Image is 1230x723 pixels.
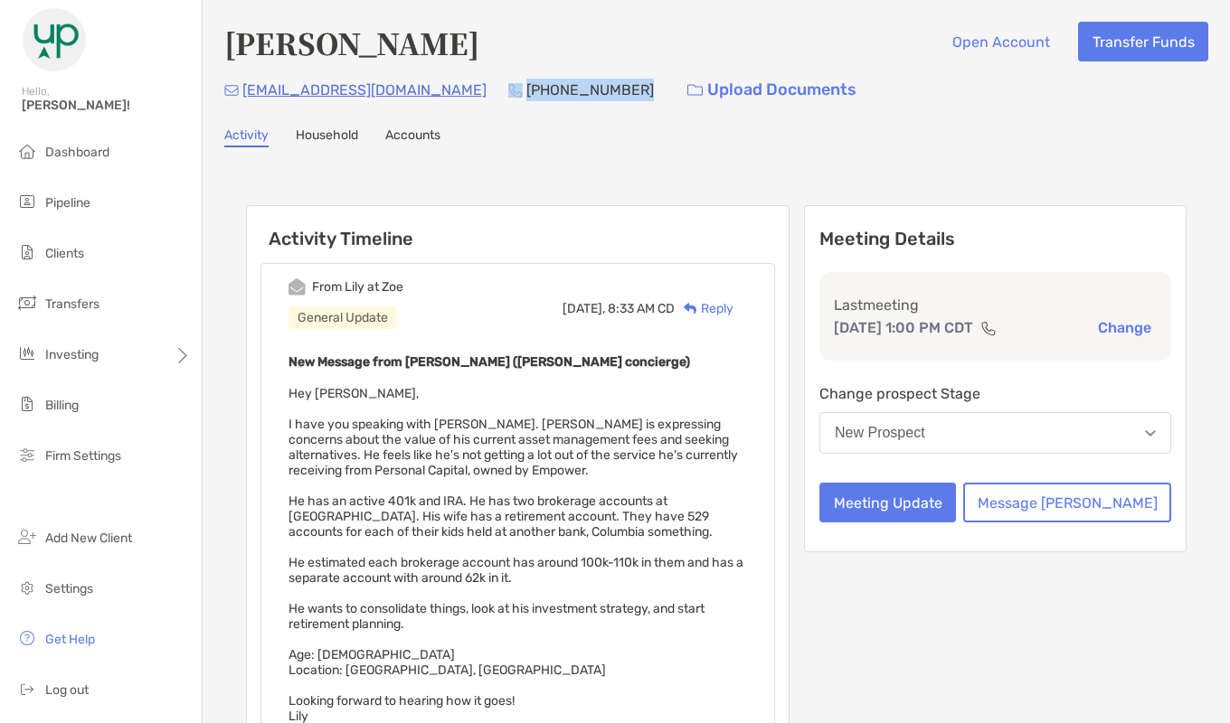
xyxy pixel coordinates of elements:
[16,627,38,649] img: get-help icon
[45,581,93,596] span: Settings
[22,7,87,72] img: Zoe Logo
[45,145,109,160] span: Dashboard
[224,85,239,96] img: Email Icon
[289,306,397,329] div: General Update
[45,398,79,413] span: Billing
[45,246,84,261] span: Clients
[16,343,38,364] img: investing icon
[676,70,868,109] a: Upload Documents
[687,84,703,97] img: button icon
[980,321,997,335] img: communication type
[834,316,973,339] p: [DATE] 1:00 PM CDT
[45,347,99,362] span: Investing
[684,303,697,315] img: Reply icon
[819,483,956,522] button: Meeting Update
[819,382,1171,405] p: Change prospect Stage
[289,278,306,296] img: Event icon
[16,292,38,314] img: transfers icon
[296,127,358,147] a: Household
[312,279,403,295] div: From Lily at Zoe
[45,296,99,312] span: Transfers
[835,425,925,441] div: New Prospect
[16,577,38,598] img: settings icon
[45,195,90,211] span: Pipeline
[526,79,654,101] p: [PHONE_NUMBER]
[16,678,38,700] img: logout icon
[22,98,191,113] span: [PERSON_NAME]!
[242,79,487,101] p: [EMAIL_ADDRESS][DOMAIN_NAME]
[819,228,1171,250] p: Meeting Details
[608,301,675,316] span: 8:33 AM CD
[834,294,1157,316] p: Last meeting
[45,632,95,647] span: Get Help
[385,127,440,147] a: Accounts
[1093,318,1157,337] button: Change
[16,191,38,212] img: pipeline icon
[16,526,38,548] img: add_new_client icon
[675,299,733,318] div: Reply
[1145,430,1156,437] img: Open dropdown arrow
[819,412,1171,454] button: New Prospect
[45,531,132,546] span: Add New Client
[16,241,38,263] img: clients icon
[45,448,121,464] span: Firm Settings
[938,22,1064,61] button: Open Account
[963,483,1171,522] button: Message [PERSON_NAME]
[16,140,38,162] img: dashboard icon
[224,22,479,63] h4: [PERSON_NAME]
[224,127,269,147] a: Activity
[247,206,789,249] h6: Activity Timeline
[16,393,38,415] img: billing icon
[563,301,605,316] span: [DATE],
[289,354,690,370] b: New Message from [PERSON_NAME] ([PERSON_NAME] concierge)
[16,444,38,465] img: firm-settings icon
[508,83,523,98] img: Phone Icon
[45,682,89,698] span: Log out
[1078,22,1208,61] button: Transfer Funds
